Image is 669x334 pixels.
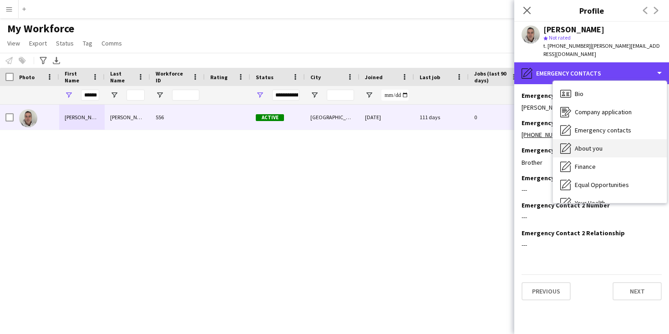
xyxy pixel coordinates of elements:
[575,199,605,207] span: Your Health
[514,62,669,84] div: Emergency contacts
[256,74,274,81] span: Status
[65,91,73,99] button: Open Filter Menu
[327,90,354,101] input: City Filter Input
[25,37,51,49] a: Export
[414,105,469,130] div: 111 days
[110,91,118,99] button: Open Filter Menu
[360,105,414,130] div: [DATE]
[83,39,92,47] span: Tag
[56,39,74,47] span: Status
[549,34,571,41] span: Not rated
[575,144,603,152] span: About you
[522,282,571,300] button: Previous
[553,121,667,139] div: Emergency contacts
[150,105,205,130] div: 556
[98,37,126,49] a: Comms
[81,90,99,101] input: First Name Filter Input
[256,91,264,99] button: Open Filter Menu
[522,119,613,127] h3: Emergency Contact 1 Number
[469,105,523,130] div: 0
[59,105,105,130] div: [PERSON_NAME]
[365,74,383,81] span: Joined
[110,70,134,84] span: Last Name
[553,103,667,121] div: Company application
[38,55,49,66] app-action-btn: Advanced filters
[474,70,507,84] span: Jobs (last 90 days)
[7,22,74,35] span: My Workforce
[101,39,122,47] span: Comms
[575,181,629,189] span: Equal Opportunities
[305,105,360,130] div: [GEOGRAPHIC_DATA]
[553,85,667,103] div: Bio
[420,74,440,81] span: Last job
[553,139,667,157] div: About you
[575,90,583,98] span: Bio
[522,146,628,154] h3: Emergency Contact 1 Relationship
[310,91,319,99] button: Open Filter Menu
[522,186,662,194] div: ---
[19,74,35,81] span: Photo
[172,90,199,101] input: Workforce ID Filter Input
[543,42,591,49] span: t. [PHONE_NUMBER]
[522,103,662,111] div: [PERSON_NAME]
[127,90,145,101] input: Last Name Filter Input
[522,174,603,182] h3: Emergency Contact 2 Name
[522,229,625,237] h3: Emergency Contact 2 Relationship
[365,91,373,99] button: Open Filter Menu
[381,90,409,101] input: Joined Filter Input
[65,70,88,84] span: First Name
[522,241,662,249] div: ---
[156,70,188,84] span: Workforce ID
[29,39,47,47] span: Export
[522,91,606,100] h3: Emergency Contact 1 Name
[51,55,62,66] app-action-btn: Export XLSX
[522,131,569,139] a: [PHONE_NUMBER]
[553,176,667,194] div: Equal Opportunities
[575,108,632,116] span: Company application
[553,194,667,212] div: Your Health
[19,109,37,127] img: Brendan Murray
[79,37,96,49] a: Tag
[522,213,662,221] div: ---
[210,74,228,81] span: Rating
[105,105,150,130] div: [PERSON_NAME]
[543,42,660,57] span: | [PERSON_NAME][EMAIL_ADDRESS][DOMAIN_NAME]
[575,126,631,134] span: Emergency contacts
[7,39,20,47] span: View
[522,158,662,167] div: Brother
[156,91,164,99] button: Open Filter Menu
[522,201,610,209] h3: Emergency Contact 2 Number
[4,37,24,49] a: View
[613,282,662,300] button: Next
[310,74,321,81] span: City
[514,5,669,16] h3: Profile
[52,37,77,49] a: Status
[256,114,284,121] span: Active
[553,157,667,176] div: Finance
[575,162,596,171] span: Finance
[543,25,604,34] div: [PERSON_NAME]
